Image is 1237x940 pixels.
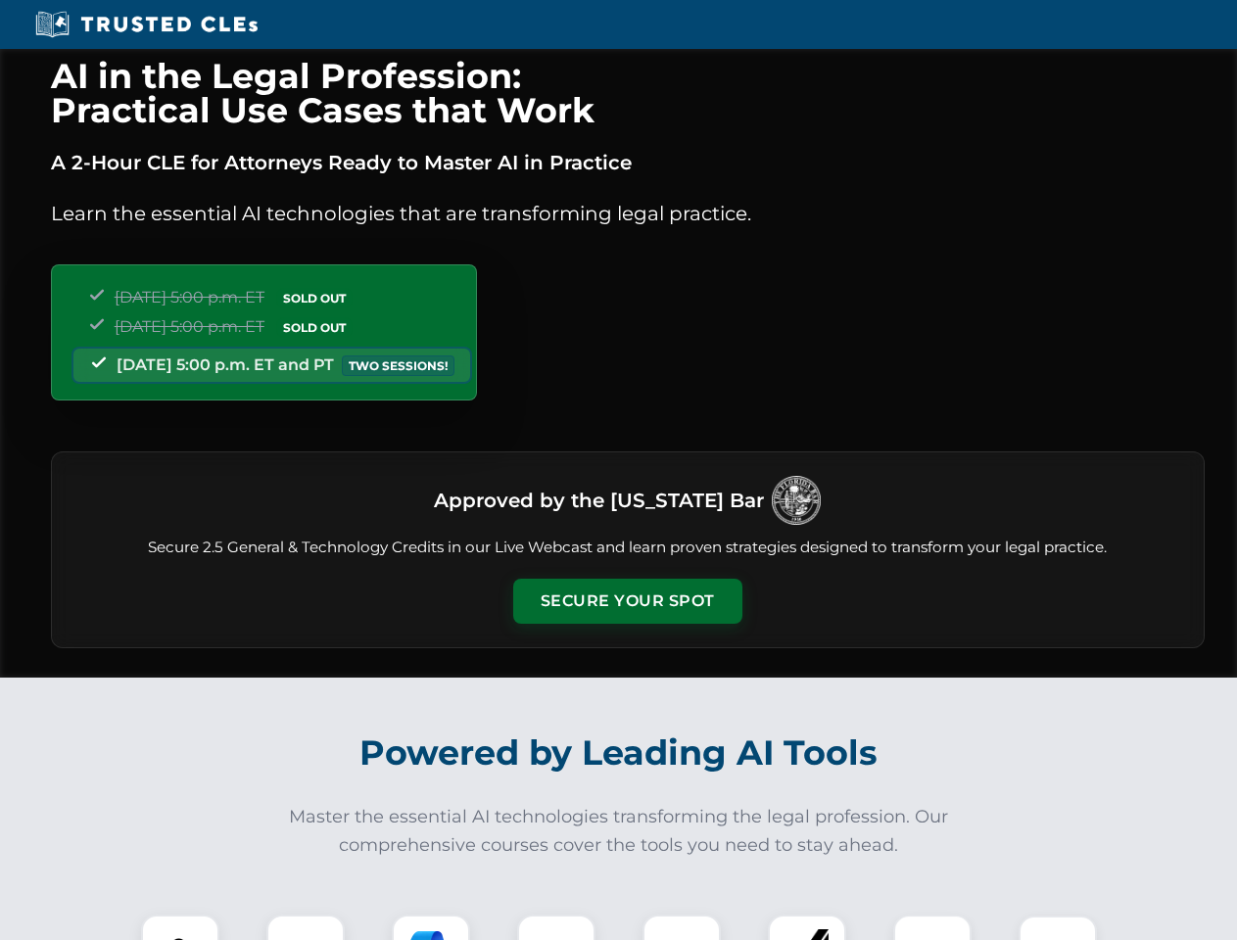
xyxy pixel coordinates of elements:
p: Secure 2.5 General & Technology Credits in our Live Webcast and learn proven strategies designed ... [75,537,1180,559]
p: A 2-Hour CLE for Attorneys Ready to Master AI in Practice [51,147,1205,178]
h1: AI in the Legal Profession: Practical Use Cases that Work [51,59,1205,127]
p: Master the essential AI technologies transforming the legal profession. Our comprehensive courses... [276,803,962,860]
h2: Powered by Leading AI Tools [76,719,1162,787]
img: Logo [772,476,821,525]
button: Secure Your Spot [513,579,742,624]
span: SOLD OUT [276,317,353,338]
span: [DATE] 5:00 p.m. ET [115,317,264,336]
img: Trusted CLEs [29,10,263,39]
span: [DATE] 5:00 p.m. ET [115,288,264,306]
span: SOLD OUT [276,288,353,308]
h3: Approved by the [US_STATE] Bar [434,483,764,518]
p: Learn the essential AI technologies that are transforming legal practice. [51,198,1205,229]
